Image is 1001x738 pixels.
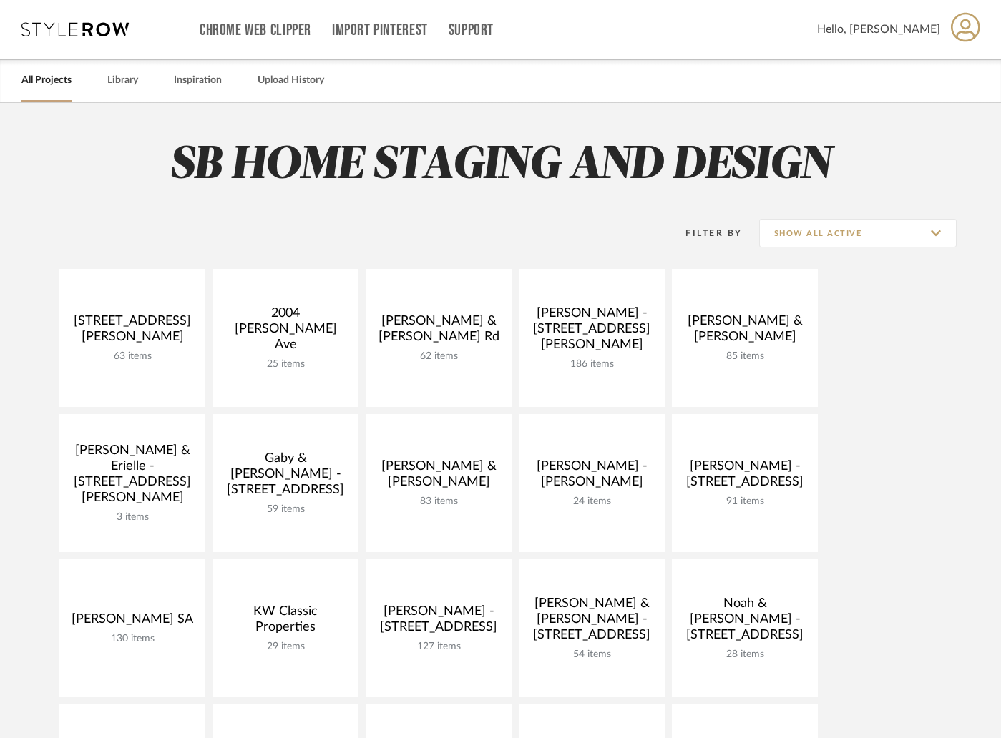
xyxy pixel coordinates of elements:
div: [STREET_ADDRESS][PERSON_NAME] [71,313,194,350]
div: 24 items [530,496,653,508]
div: 2004 [PERSON_NAME] Ave [224,305,347,358]
div: 186 items [530,358,653,370]
div: Gaby & [PERSON_NAME] -[STREET_ADDRESS] [224,451,347,503]
div: 28 items [683,649,806,661]
div: [PERSON_NAME] - [STREET_ADDRESS] [683,458,806,496]
div: [PERSON_NAME] & [PERSON_NAME] - [STREET_ADDRESS] [530,596,653,649]
div: [PERSON_NAME] & [PERSON_NAME] [377,458,500,496]
div: [PERSON_NAME] - [PERSON_NAME] [530,458,653,496]
a: Upload History [258,71,324,90]
div: [PERSON_NAME] & [PERSON_NAME] Rd [377,313,500,350]
div: 29 items [224,641,347,653]
div: 25 items [224,358,347,370]
div: 130 items [71,633,194,645]
div: [PERSON_NAME] & Erielle - [STREET_ADDRESS][PERSON_NAME] [71,443,194,511]
div: 62 items [377,350,500,363]
div: 3 items [71,511,194,523]
div: 59 items [224,503,347,516]
div: [PERSON_NAME] - [STREET_ADDRESS][PERSON_NAME] [530,305,653,358]
a: Library [107,71,138,90]
div: 127 items [377,641,500,653]
div: [PERSON_NAME] SA [71,611,194,633]
div: 91 items [683,496,806,508]
a: Inspiration [174,71,222,90]
a: Chrome Web Clipper [200,24,311,36]
div: [PERSON_NAME] & [PERSON_NAME] [683,313,806,350]
span: Hello, [PERSON_NAME] [817,21,940,38]
a: Import Pinterest [332,24,428,36]
div: KW Classic Properties [224,604,347,641]
div: Noah & [PERSON_NAME] - [STREET_ADDRESS] [683,596,806,649]
div: Filter By [668,226,743,240]
div: [PERSON_NAME] - [STREET_ADDRESS] [377,604,500,641]
div: 83 items [377,496,500,508]
a: Support [449,24,494,36]
a: All Projects [21,71,72,90]
div: 54 items [530,649,653,661]
div: 63 items [71,350,194,363]
div: 85 items [683,350,806,363]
